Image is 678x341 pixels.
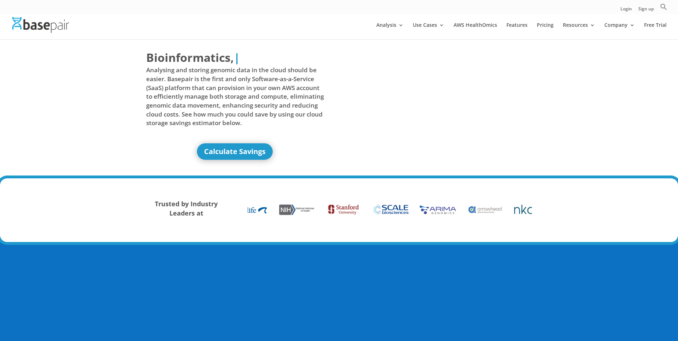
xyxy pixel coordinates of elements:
[146,66,324,127] span: Analysing and storing genomic data in the cloud should be easier. Basepair is the first and only ...
[345,49,523,149] iframe: Basepair - NGS Analysis Simplified
[644,23,667,39] a: Free Trial
[12,17,69,33] img: Basepair
[620,7,632,14] a: Login
[563,23,595,39] a: Resources
[155,199,218,217] strong: Trusted by Industry Leaders at
[376,23,404,39] a: Analysis
[197,143,273,160] a: Calculate Savings
[506,23,528,39] a: Features
[638,7,654,14] a: Sign up
[660,3,667,10] svg: Search
[146,49,234,66] span: Bioinformatics,
[234,50,240,65] span: |
[660,3,667,14] a: Search Icon Link
[537,23,554,39] a: Pricing
[454,23,497,39] a: AWS HealthOmics
[604,23,635,39] a: Company
[413,23,444,39] a: Use Cases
